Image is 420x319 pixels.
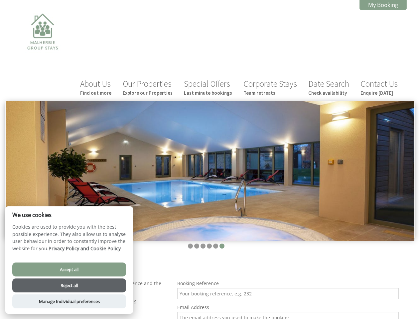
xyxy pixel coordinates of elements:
[243,90,297,96] small: Team retreats
[360,90,398,96] small: Enquire [DATE]
[184,78,232,96] a: Special OffersLast minute bookings
[177,288,399,299] input: Your booking reference, e.g. 232
[5,223,133,257] p: Cookies are used to provide you with the best possible experience. They also allow us to analyse ...
[308,78,349,96] a: Date SearchCheck availability
[177,280,399,286] label: Booking Reference
[80,78,111,96] a: About UsFind out more
[243,78,297,96] a: Corporate StaysTeam retreats
[80,90,111,96] small: Find out more
[13,261,399,274] h1: View Booking
[12,263,126,276] button: Accept all
[308,90,349,96] small: Check availability
[5,212,133,218] h2: We use cookies
[360,78,398,96] a: Contact UsEnquire [DATE]
[9,9,76,76] img: Malherbie Group Stays
[123,78,173,96] a: Our PropertiesExplore our Properties
[123,90,173,96] small: Explore our Properties
[177,304,399,310] label: Email Address
[12,294,126,308] button: Manage Individual preferences
[184,90,232,96] small: Last minute bookings
[12,278,126,292] button: Reject all
[49,245,121,252] a: Privacy Policy and Cookie Policy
